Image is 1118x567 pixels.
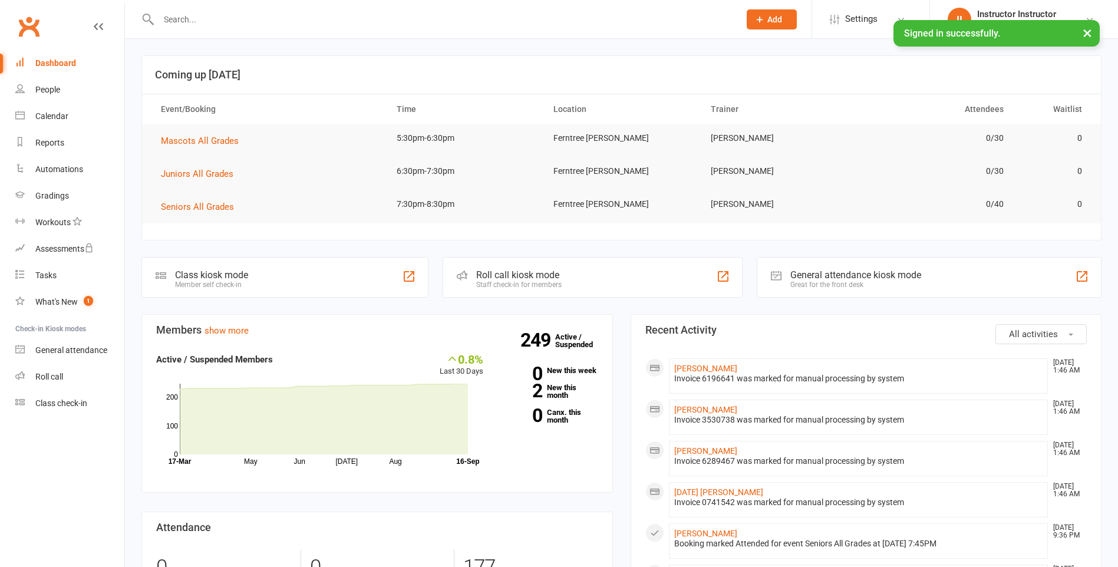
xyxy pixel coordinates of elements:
div: 0.8% [440,352,483,365]
strong: 0 [501,365,542,383]
div: Member self check-in [175,281,248,289]
td: Ferntree [PERSON_NAME] [543,124,700,152]
span: Seniors All Grades [161,202,234,212]
a: [PERSON_NAME] [674,529,737,538]
td: Ferntree [PERSON_NAME] [543,190,700,218]
a: 249Active / Suspended [555,324,607,357]
td: [PERSON_NAME] [700,157,857,185]
span: 1 [84,296,93,306]
div: What's New [35,297,78,306]
td: 0/30 [857,157,1014,185]
strong: Active / Suspended Members [156,354,273,365]
td: 0 [1014,124,1093,152]
div: II [948,8,971,31]
th: Time [386,94,543,124]
strong: 0 [501,407,542,424]
div: Invoice 6196641 was marked for manual processing by system [674,374,1043,384]
h3: Attendance [156,522,598,533]
a: Dashboard [15,50,124,77]
span: Settings [845,6,878,32]
a: General attendance kiosk mode [15,337,124,364]
a: Class kiosk mode [15,390,124,417]
div: Calendar [35,111,68,121]
span: Signed in successfully. [904,28,1000,39]
a: What's New1 [15,289,124,315]
a: 0New this week [501,367,598,374]
th: Trainer [700,94,857,124]
span: All activities [1009,329,1058,339]
a: Gradings [15,183,124,209]
h3: Members [156,324,598,336]
div: Last 30 Days [440,352,483,378]
span: Juniors All Grades [161,169,233,179]
td: [PERSON_NAME] [700,124,857,152]
a: Tasks [15,262,124,289]
button: Add [747,9,797,29]
a: 2New this month [501,384,598,399]
div: Class kiosk mode [175,269,248,281]
button: Juniors All Grades [161,167,242,181]
div: Invoice 0741542 was marked for manual processing by system [674,497,1043,507]
strong: 2 [501,382,542,400]
div: Automations [35,164,83,174]
strong: 249 [520,331,555,349]
div: Dashboard [35,58,76,68]
h3: Recent Activity [645,324,1087,336]
th: Waitlist [1014,94,1093,124]
a: show more [205,325,249,336]
a: [PERSON_NAME] [674,405,737,414]
div: Great for the front desk [790,281,921,289]
time: [DATE] 1:46 AM [1047,441,1086,457]
a: [DATE] [PERSON_NAME] [674,487,763,497]
div: Class check-in [35,398,87,408]
td: 0 [1014,157,1093,185]
button: Mascots All Grades [161,134,247,148]
button: × [1077,20,1098,45]
td: 0 [1014,190,1093,218]
div: Gradings [35,191,69,200]
a: 0Canx. this month [501,408,598,424]
a: Reports [15,130,124,156]
button: Seniors All Grades [161,200,242,214]
div: Workouts [35,217,71,227]
button: All activities [995,324,1087,344]
time: [DATE] 1:46 AM [1047,359,1086,374]
div: General attendance [35,345,107,355]
div: Golden Cobra Martial Arts Inc [977,19,1085,30]
th: Location [543,94,700,124]
a: Roll call [15,364,124,390]
a: Calendar [15,103,124,130]
td: Ferntree [PERSON_NAME] [543,157,700,185]
a: Workouts [15,209,124,236]
th: Attendees [857,94,1014,124]
div: Reports [35,138,64,147]
div: People [35,85,60,94]
a: Clubworx [14,12,44,41]
div: Instructor Instructor [977,9,1085,19]
td: 0/30 [857,124,1014,152]
time: [DATE] 1:46 AM [1047,400,1086,416]
time: [DATE] 9:36 PM [1047,524,1086,539]
div: Booking marked Attended for event Seniors All Grades at [DATE] 7:45PM [674,539,1043,549]
span: Mascots All Grades [161,136,239,146]
input: Search... [155,11,731,28]
div: Invoice 3530738 was marked for manual processing by system [674,415,1043,425]
th: Event/Booking [150,94,386,124]
a: [PERSON_NAME] [674,364,737,373]
span: Add [767,15,782,24]
a: [PERSON_NAME] [674,446,737,456]
a: Assessments [15,236,124,262]
a: People [15,77,124,103]
td: 0/40 [857,190,1014,218]
time: [DATE] 1:46 AM [1047,483,1086,498]
td: 7:30pm-8:30pm [386,190,543,218]
div: General attendance kiosk mode [790,269,921,281]
div: Invoice 6289467 was marked for manual processing by system [674,456,1043,466]
div: Roll call kiosk mode [476,269,562,281]
h3: Coming up [DATE] [155,69,1088,81]
td: [PERSON_NAME] [700,190,857,218]
div: Roll call [35,372,63,381]
td: 6:30pm-7:30pm [386,157,543,185]
td: 5:30pm-6:30pm [386,124,543,152]
div: Staff check-in for members [476,281,562,289]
